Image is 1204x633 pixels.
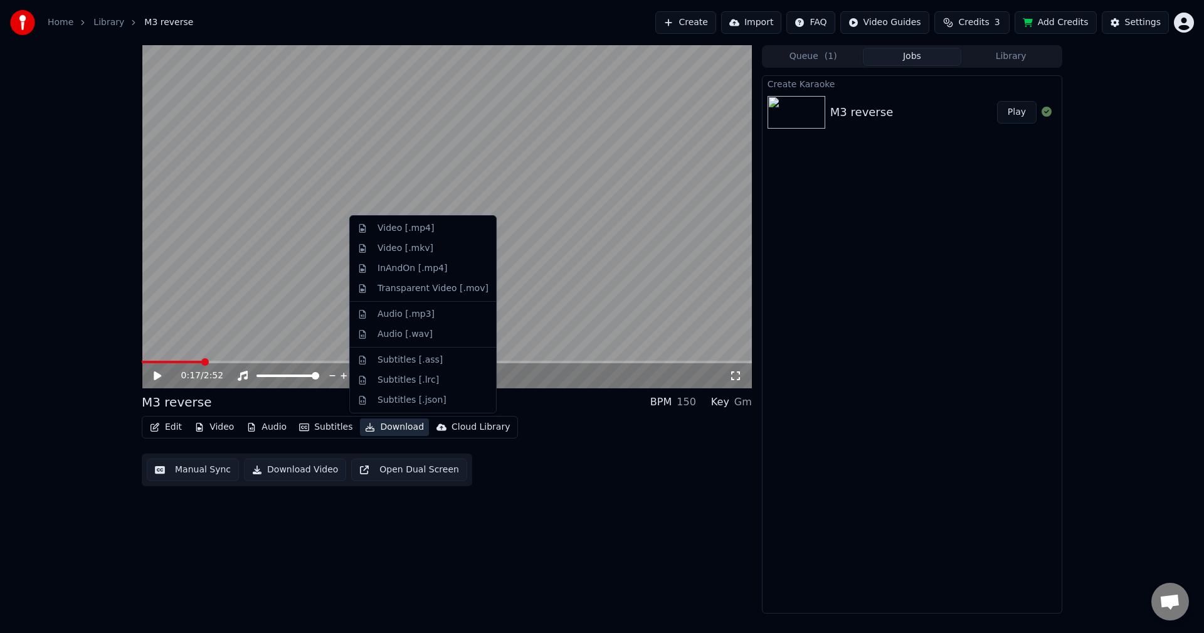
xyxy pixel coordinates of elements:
[48,16,73,29] a: Home
[1125,16,1161,29] div: Settings
[650,395,672,410] div: BPM
[1151,583,1189,620] div: Chat megnyitása
[244,459,346,481] button: Download Video
[294,418,357,436] button: Subtitles
[655,11,716,34] button: Create
[764,48,863,66] button: Queue
[142,393,212,411] div: M3 reverse
[144,16,193,29] span: M3 reverse
[840,11,929,34] button: Video Guides
[734,395,752,410] div: Gm
[961,48,1060,66] button: Library
[378,308,435,321] div: Audio [.mp3]
[1102,11,1169,34] button: Settings
[378,354,443,366] div: Subtitles [.ass]
[10,10,35,35] img: youka
[711,395,729,410] div: Key
[378,374,439,386] div: Subtitles [.lrc]
[241,418,292,436] button: Audio
[378,394,446,407] div: Subtitles [.json]
[378,262,448,275] div: InAndOn [.mp4]
[181,370,201,382] span: 0:17
[997,101,1037,124] button: Play
[378,282,488,295] div: Transparent Video [.mov]
[147,459,239,481] button: Manual Sync
[351,459,467,481] button: Open Dual Screen
[995,16,1000,29] span: 3
[825,50,837,63] span: ( 1 )
[958,16,989,29] span: Credits
[934,11,1010,34] button: Credits3
[93,16,124,29] a: Library
[763,76,1062,91] div: Create Karaoke
[863,48,962,66] button: Jobs
[830,104,893,121] div: M3 reverse
[204,370,223,382] span: 2:52
[181,370,211,382] div: /
[360,418,429,436] button: Download
[378,242,433,255] div: Video [.mkv]
[378,222,434,235] div: Video [.mp4]
[189,418,239,436] button: Video
[1015,11,1097,34] button: Add Credits
[786,11,835,34] button: FAQ
[378,328,433,341] div: Audio [.wav]
[145,418,187,436] button: Edit
[451,421,510,434] div: Cloud Library
[721,11,781,34] button: Import
[677,395,696,410] div: 150
[48,16,193,29] nav: breadcrumb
